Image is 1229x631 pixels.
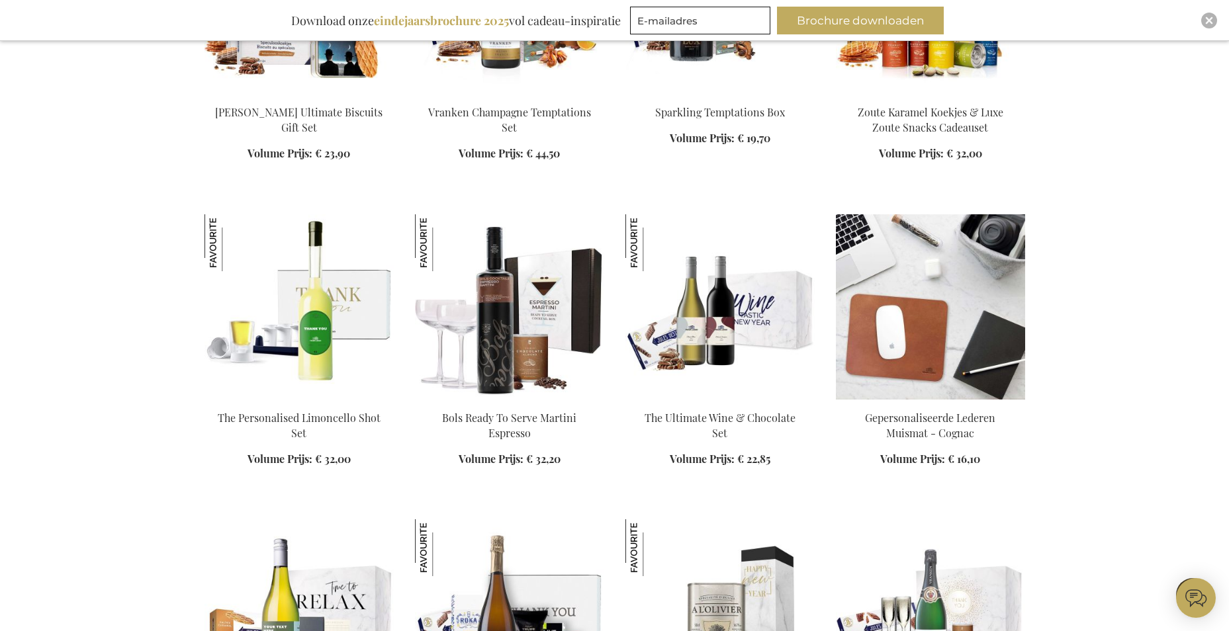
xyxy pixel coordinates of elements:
span: € 19,70 [737,131,770,145]
a: Sparkling Temptations Bpx [625,89,815,101]
img: Gepersonaliseerde Lederen Muismat - Cognac [836,214,1025,400]
img: Bols Ready To Serve Martini Espresso [415,214,604,400]
img: Close [1205,17,1213,24]
button: Brochure downloaden [777,7,944,34]
a: Salted Caramel Biscuits & Luxury Salty Snacks Gift Set [836,89,1025,101]
input: E-mailadres [630,7,770,34]
a: Bols Ready To Serve Martini Espresso [442,411,576,440]
a: Vranken Champagne Temptations Set [415,89,604,101]
span: Volume Prijs: [459,452,523,466]
a: Bols Ready To Serve Martini Espresso Bols Ready To Serve Martini Espresso [415,394,604,407]
img: The Personalised Limoncello Shot Set [205,214,261,271]
img: Bols Ready To Serve Martini Espresso [415,214,472,271]
img: The Office Party Box [415,519,472,576]
a: Volume Prijs: € 19,70 [670,131,770,146]
a: Leather Mouse Pad - Cognac [836,394,1025,407]
span: € 32,20 [526,452,561,466]
a: Zoute Karamel Koekjes & Luxe Zoute Snacks Cadeauset [858,105,1003,134]
a: The Personalised Limoncello Shot Set The Personalised Limoncello Shot Set [205,394,394,407]
a: Beer Apéro Gift Box The Ultimate Wine & Chocolate Set [625,394,815,407]
a: Vranken Champagne Temptations Set [428,105,591,134]
form: marketing offers and promotions [630,7,774,38]
span: € 22,85 [737,452,770,466]
a: Volume Prijs: € 23,90 [248,146,350,161]
span: € 23,90 [315,146,350,160]
a: The Ultimate Wine & Chocolate Set [645,411,796,440]
a: Sparkling Temptations Box [655,105,785,119]
span: Volume Prijs: [879,146,944,160]
span: € 44,50 [526,146,560,160]
span: Volume Prijs: [670,452,735,466]
span: € 32,00 [315,452,351,466]
iframe: belco-activator-frame [1176,578,1216,618]
span: Volume Prijs: [248,146,312,160]
span: € 32,00 [946,146,982,160]
img: The Personalised Limoncello Shot Set [205,214,394,400]
img: Culinaire Olijfolie & Zout Set [625,519,682,576]
a: The Personalised Limoncello Shot Set [218,411,381,440]
span: Volume Prijs: [670,131,735,145]
span: Volume Prijs: [248,452,312,466]
a: Volume Prijs: € 22,85 [670,452,770,467]
img: The Ultimate Wine & Chocolate Set [625,214,682,271]
b: eindejaarsbrochure 2025 [374,13,509,28]
img: Beer Apéro Gift Box [625,214,815,400]
div: Download onze vol cadeau-inspiratie [285,7,627,34]
a: Volume Prijs: € 44,50 [459,146,560,161]
a: [PERSON_NAME] Ultimate Biscuits Gift Set [215,105,383,134]
span: Volume Prijs: [459,146,523,160]
a: Volume Prijs: € 32,00 [248,452,351,467]
div: Close [1201,13,1217,28]
a: Volume Prijs: € 32,20 [459,452,561,467]
a: Jules Destrooper Ultimate Biscuits Gift Set [205,89,394,101]
a: Volume Prijs: € 32,00 [879,146,982,161]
